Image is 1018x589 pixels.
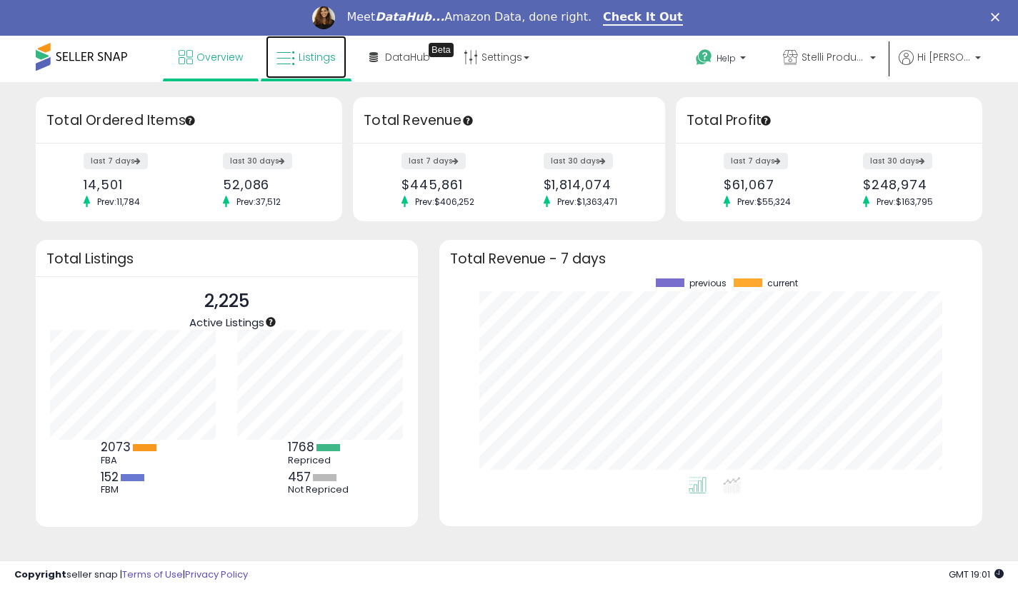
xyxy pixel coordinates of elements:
span: Prev: 11,784 [90,196,147,208]
span: previous [689,278,727,288]
h3: Total Revenue [364,111,654,131]
span: Active Listings [189,315,264,330]
h3: Total Revenue - 7 days [450,253,972,264]
span: Overview [196,50,243,64]
span: Prev: 37,512 [229,196,288,208]
b: 457 [288,468,311,485]
a: Privacy Policy [185,568,248,581]
div: $248,974 [863,177,957,192]
div: Tooltip anchor [184,114,196,127]
div: Not Repriced [288,484,352,495]
div: Meet Amazon Data, done right. [346,10,592,24]
div: 52,086 [223,177,317,192]
div: FBA [101,455,165,466]
i: DataHub... [375,10,444,24]
div: Repriced [288,455,352,466]
label: last 7 days [724,153,788,169]
span: Help [717,52,736,64]
label: last 7 days [401,153,466,169]
div: FBM [101,484,165,495]
div: $61,067 [724,177,818,192]
i: Get Help [695,49,713,66]
a: Check It Out [603,10,683,26]
div: $445,861 [401,177,498,192]
a: DataHub [359,36,441,79]
span: 2025-09-9 19:01 GMT [949,568,1004,581]
a: Terms of Use [122,568,183,581]
span: current [767,278,798,288]
a: Settings [453,36,540,79]
span: Prev: $55,324 [730,196,798,208]
span: Stelli Products US [802,50,866,64]
h3: Total Ordered Items [46,111,331,131]
h3: Total Profit [687,111,972,131]
span: DataHub [385,50,430,64]
div: 14,501 [84,177,178,192]
div: Tooltip anchor [759,114,772,127]
p: 2,225 [189,288,264,315]
div: seller snap | | [14,568,248,582]
label: last 30 days [544,153,613,169]
span: Prev: $1,363,471 [550,196,624,208]
span: Listings [299,50,336,64]
label: last 7 days [84,153,148,169]
div: $1,814,074 [544,177,640,192]
a: Overview [168,36,254,79]
span: Hi [PERSON_NAME] [917,50,971,64]
span: Prev: $406,252 [408,196,481,208]
a: Hi [PERSON_NAME] [899,50,981,82]
b: 1768 [288,438,314,455]
b: 2073 [101,438,131,455]
a: Stelli Products US [772,36,887,82]
div: Tooltip anchor [461,114,474,127]
h3: Total Listings [46,253,407,264]
label: last 30 days [863,153,932,169]
b: 152 [101,468,119,485]
a: Help [684,38,760,82]
strong: Copyright [14,568,66,581]
div: Close [991,13,1005,21]
label: last 30 days [223,153,292,169]
span: Prev: $163,795 [869,196,940,208]
a: Listings [266,36,346,79]
img: Profile image for Georgie [312,6,335,29]
div: Tooltip anchor [264,316,277,328]
div: Tooltip anchor [429,43,454,57]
